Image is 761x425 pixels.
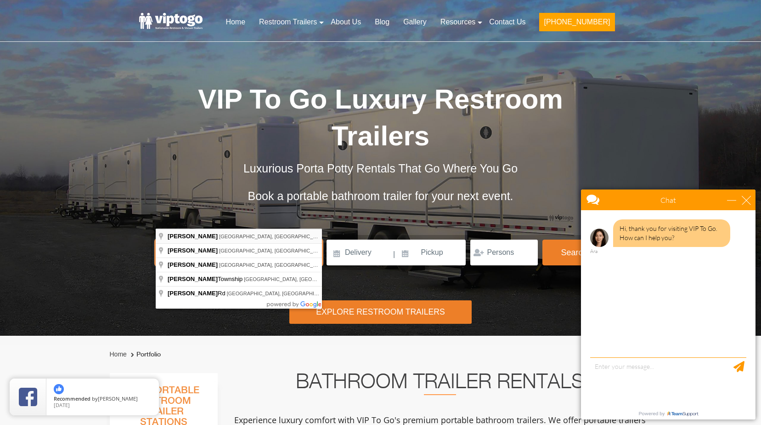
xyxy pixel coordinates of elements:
[243,162,518,175] span: Luxurious Porta Potty Rentals That Go Where You Go
[54,384,64,394] img: thumbs up icon
[219,248,327,253] span: [GEOGRAPHIC_DATA], [GEOGRAPHIC_DATA]
[396,240,466,265] input: Pickup
[168,233,218,240] span: [PERSON_NAME]
[168,261,218,268] span: [PERSON_NAME]
[54,402,70,408] span: [DATE]
[470,240,538,265] input: Persons
[168,290,218,297] span: [PERSON_NAME]
[542,240,605,265] button: Search
[368,12,396,32] a: Blog
[227,291,390,296] span: [GEOGRAPHIC_DATA], [GEOGRAPHIC_DATA], [GEOGRAPHIC_DATA]
[110,350,127,358] a: Home
[252,12,324,32] a: Restroom Trailers
[434,12,482,32] a: Resources
[19,388,37,406] img: Review Rating
[575,184,761,425] iframe: Live Chat Box
[54,396,152,402] span: by
[219,234,327,239] span: [GEOGRAPHIC_DATA], [GEOGRAPHIC_DATA]
[168,276,218,282] span: [PERSON_NAME]
[539,13,614,31] button: [PHONE_NUMBER]
[396,12,434,32] a: Gallery
[532,12,621,37] a: [PHONE_NUMBER]
[219,12,252,32] a: Home
[289,300,472,324] div: Explore Restroom Trailers
[54,395,90,402] span: Recommended
[244,276,352,282] span: [GEOGRAPHIC_DATA], [GEOGRAPHIC_DATA]
[98,395,138,402] span: [PERSON_NAME]
[168,247,218,254] span: [PERSON_NAME]
[168,290,227,297] span: Rd
[327,240,392,265] input: Delivery
[198,84,563,151] span: VIP To Go Luxury Restroom Trailers
[219,262,327,268] span: [GEOGRAPHIC_DATA], [GEOGRAPHIC_DATA]
[230,373,650,395] h2: Bathroom Trailer Rentals
[129,349,161,360] li: Portfolio
[393,240,395,269] span: |
[248,190,513,202] span: Book a portable bathroom trailer for your next event.
[168,276,244,282] span: Township
[482,12,532,32] a: Contact Us
[324,12,368,32] a: About Us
